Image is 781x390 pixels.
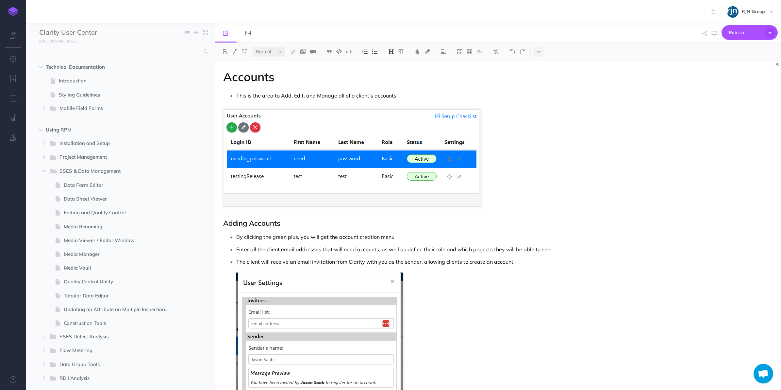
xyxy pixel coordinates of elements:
[727,6,739,18] img: qOk4ELZV8BckfBGsOcnHYIzU57XHwz04oqaxT1D6.jpeg
[722,25,778,40] button: Publish
[424,49,430,54] img: Text background color button
[26,38,83,44] a: [URL][DOMAIN_NAME]
[222,49,228,54] img: Bold button
[64,264,175,272] span: Media Vault
[346,49,352,54] img: Inline code button
[64,209,175,217] span: Editing and Quality Control
[64,319,175,327] span: Construction Tools
[398,49,404,54] img: Paragraph button
[300,49,306,54] img: Add image button
[519,49,525,54] img: Redo
[236,257,603,267] p: The client will receive an email invitation from Clarity with you as the sender, allowing clients...
[223,70,603,83] h1: Accounts
[290,49,296,54] img: Link button
[467,49,473,54] img: Create table button
[59,361,166,369] span: Data Group Tools
[223,219,603,227] h2: Adding Accounts
[59,153,166,162] span: Project Management
[64,195,175,203] span: Data Sheet Viewer
[388,49,394,54] img: Headings dropdown button
[8,7,18,16] img: logo-mark.svg
[372,49,378,54] img: Unordered list button
[310,49,316,54] img: Add video button
[326,49,332,54] img: Blockquote button
[236,91,603,100] p: This is the area to Add, Edit, and Manage all of a client's accounts
[39,46,200,58] input: Search
[236,232,603,242] p: By clicking the green plus, you will get the account creation menu
[362,49,368,54] img: Ordered list button
[414,49,420,54] img: Text color button
[509,49,515,54] img: Undo
[64,292,175,300] span: Tabular Data Editor
[476,49,482,54] img: Callout dropdown menu button
[59,346,166,355] span: Flow Metering
[223,108,481,206] img: i4pLSrmL8AUkW1xDJEPj.png
[59,104,166,113] span: Mobile Field Forms
[493,49,499,54] img: Clear styles button
[64,237,175,244] span: Media Viewer / Editor Window
[59,374,166,383] span: RDII Analysis
[59,77,175,85] span: Introduction
[46,63,167,71] span: Technical Documentation
[241,49,247,54] img: Underline button
[739,9,768,14] span: RJN Group
[59,167,166,176] span: SSES & Data Management
[46,126,167,134] span: Using RPM
[39,28,116,38] input: Documentation Name
[754,364,773,383] a: Open chat
[64,223,175,231] span: Media Renaming
[64,306,175,313] span: Updating an Attribute on Multiple Inspections Using GIS
[64,181,175,189] span: Data Form Editor
[336,49,342,54] img: Code block button
[729,27,762,38] span: Publish
[236,244,603,254] p: Enter all the client email addresses that will need accounts, as well as define their role and wh...
[440,49,446,54] img: Alignment dropdown menu button
[59,139,166,148] span: Installation and Setup
[232,49,238,54] img: Italic button
[59,91,175,99] span: Styling Guidelines
[64,278,175,286] span: Quality Control Utility
[64,250,175,258] span: Media Manager
[59,333,166,341] span: SSES Defect Analysis
[39,39,76,44] small: [URL][DOMAIN_NAME]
